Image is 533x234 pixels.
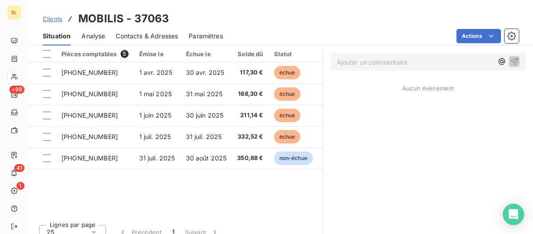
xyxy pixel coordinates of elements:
[61,69,118,76] span: [PHONE_NUMBER]
[61,50,129,58] div: Pièces comptables
[274,109,301,122] span: échue
[186,50,227,57] div: Échue le
[81,32,105,41] span: Analyse
[274,152,313,165] span: non-échue
[237,111,263,120] span: 211,14 €
[43,15,62,22] span: Clients
[61,90,118,98] span: [PHONE_NUMBER]
[189,32,223,41] span: Paramètres
[237,90,263,99] span: 168,30 €
[16,182,24,190] span: 1
[186,90,223,98] span: 31 mai 2025
[139,154,175,162] span: 31 juil. 2025
[186,154,227,162] span: 30 août 2025
[139,133,171,140] span: 1 juil. 2025
[121,50,129,58] span: 5
[7,184,21,198] a: 1
[43,32,71,41] span: Situation
[503,204,524,225] div: Open Intercom Messenger
[237,68,263,77] span: 117,30 €
[274,50,313,57] div: Statut
[7,87,21,102] a: +99
[7,5,21,20] div: SL
[139,111,172,119] span: 1 juin 2025
[78,11,169,27] h3: MOBILIS - 37063
[139,69,173,76] span: 1 avr. 2025
[9,86,24,94] span: +99
[186,69,225,76] span: 30 avr. 2025
[116,32,178,41] span: Contacts & Adresses
[274,87,301,101] span: échue
[274,66,301,79] span: échue
[186,111,224,119] span: 30 juin 2025
[237,154,263,163] span: 350,88 €
[186,133,222,140] span: 31 juil. 2025
[43,14,62,23] a: Clients
[139,90,172,98] span: 1 mai 2025
[402,85,454,92] span: Aucun évènement
[61,154,118,162] span: [PHONE_NUMBER]
[274,130,301,144] span: échue
[139,50,175,57] div: Émise le
[61,111,118,119] span: [PHONE_NUMBER]
[456,29,501,43] button: Actions
[237,50,263,57] div: Solde dû
[61,133,118,140] span: [PHONE_NUMBER]
[237,132,263,141] span: 332,52 €
[14,164,24,172] span: 41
